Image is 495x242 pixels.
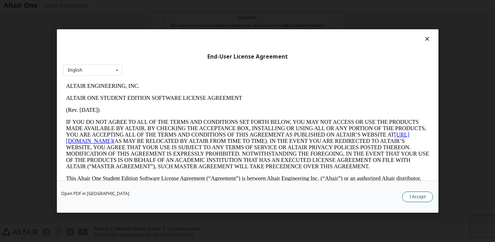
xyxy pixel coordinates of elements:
[63,53,432,60] div: End-User License Agreement
[3,3,366,9] p: ALTAIR ENGINEERING, INC.
[3,27,366,33] p: (Rev. [DATE])
[3,39,366,90] p: IF YOU DO NOT AGREE TO ALL OF THE TERMS AND CONDITIONS SET FORTH BELOW, YOU MAY NOT ACCESS OR USE...
[3,95,366,121] p: This Altair One Student Edition Software License Agreement (“Agreement”) is between Altair Engine...
[68,68,82,72] div: English
[3,52,346,64] a: [URL][DOMAIN_NAME]
[61,192,129,196] a: Open PDF in [GEOGRAPHIC_DATA]
[402,192,433,202] button: I Accept
[3,15,366,21] p: ALTAIR ONE STUDENT EDITION SOFTWARE LICENSE AGREEMENT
